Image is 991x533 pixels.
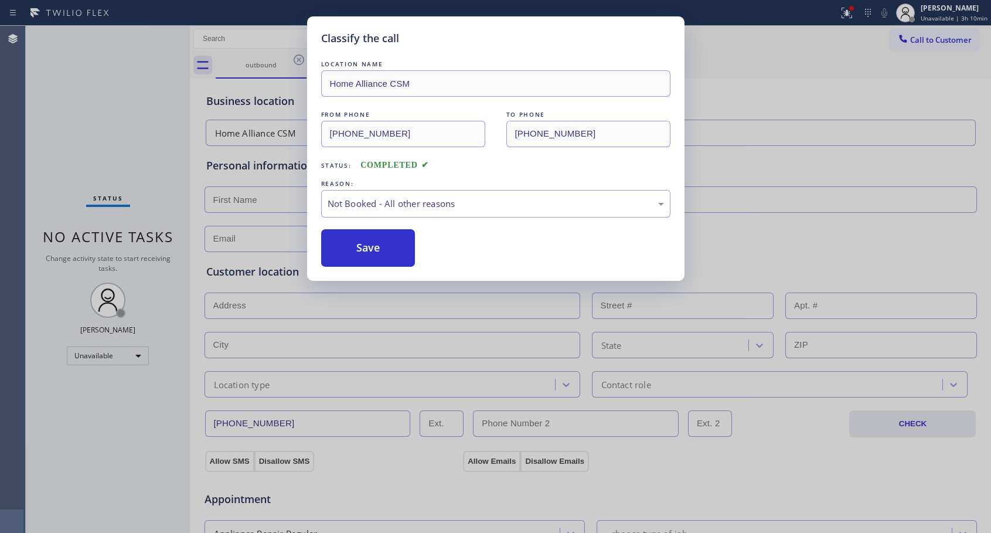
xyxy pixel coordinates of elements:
[321,58,670,70] div: LOCATION NAME
[506,121,670,147] input: To phone
[506,108,670,121] div: TO PHONE
[321,161,352,169] span: Status:
[360,161,428,169] span: COMPLETED
[321,178,670,190] div: REASON:
[321,229,416,267] button: Save
[321,121,485,147] input: From phone
[328,197,664,211] div: Not Booked - All other reasons
[321,108,485,121] div: FROM PHONE
[321,30,399,46] h5: Classify the call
